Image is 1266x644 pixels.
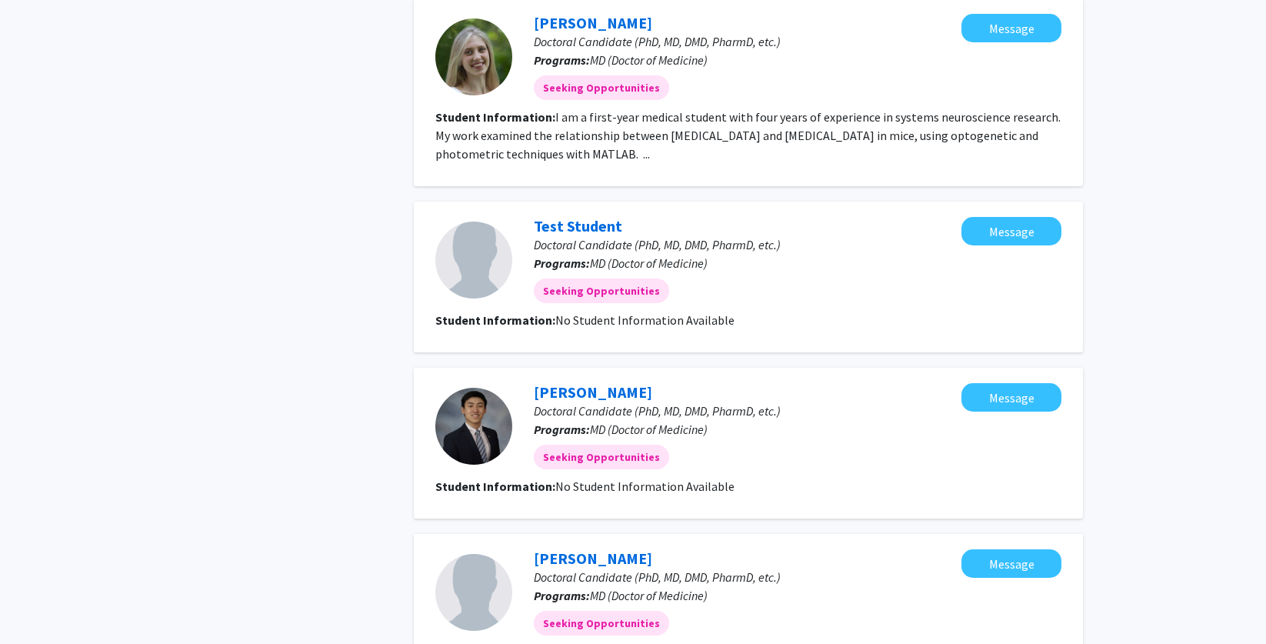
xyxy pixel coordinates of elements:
b: Student Information: [435,312,555,328]
span: Doctoral Candidate (PhD, MD, DMD, PharmD, etc.) [534,237,781,252]
mat-chip: Seeking Opportunities [534,279,669,303]
span: MD (Doctor of Medicine) [590,255,708,271]
button: Message Eric Bing [961,383,1061,412]
button: Message Test Student [961,217,1061,245]
span: Doctoral Candidate (PhD, MD, DMD, PharmD, etc.) [534,569,781,585]
fg-read-more: I am a first-year medical student with four years of experience in systems neuroscience research.... [435,109,1061,162]
b: Student Information: [435,479,555,494]
button: Message Isabel Bruckman [961,14,1061,42]
mat-chip: Seeking Opportunities [534,75,669,100]
b: Programs: [534,588,590,603]
span: No Student Information Available [555,479,735,494]
button: Message Olivia Sanders [961,549,1061,578]
span: Doctoral Candidate (PhD, MD, DMD, PharmD, etc.) [534,34,781,49]
b: Student Information: [435,109,555,125]
a: Test Student [534,216,622,235]
span: MD (Doctor of Medicine) [590,52,708,68]
mat-chip: Seeking Opportunities [534,611,669,636]
mat-chip: Seeking Opportunities [534,445,669,469]
a: [PERSON_NAME] [534,382,652,402]
b: Programs: [534,255,590,271]
a: [PERSON_NAME] [534,13,652,32]
span: MD (Doctor of Medicine) [590,422,708,437]
b: Programs: [534,52,590,68]
span: MD (Doctor of Medicine) [590,588,708,603]
iframe: Chat [12,575,65,632]
a: [PERSON_NAME] [534,549,652,568]
span: No Student Information Available [555,312,735,328]
b: Programs: [534,422,590,437]
span: Doctoral Candidate (PhD, MD, DMD, PharmD, etc.) [534,403,781,419]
